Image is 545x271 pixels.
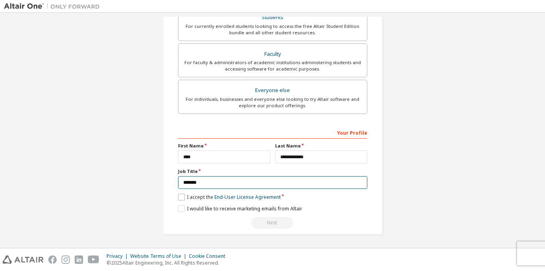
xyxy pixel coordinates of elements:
[4,2,104,10] img: Altair One
[107,259,230,266] p: © 2025 Altair Engineering, Inc. All Rights Reserved.
[275,143,367,149] label: Last Name
[2,255,44,264] img: altair_logo.svg
[107,253,130,259] div: Privacy
[183,96,362,109] div: For individuals, businesses and everyone else looking to try Altair software and explore our prod...
[214,194,281,200] a: End-User License Agreement
[61,255,70,264] img: instagram.svg
[178,194,281,200] label: I accept the
[88,255,99,264] img: youtube.svg
[48,255,57,264] img: facebook.svg
[178,143,270,149] label: First Name
[75,255,83,264] img: linkedin.svg
[178,126,367,139] div: Your Profile
[183,59,362,72] div: For faculty & administrators of academic institutions administering students and accessing softwa...
[183,49,362,60] div: Faculty
[178,168,367,175] label: Job Title
[183,23,362,36] div: For currently enrolled students looking to access the free Altair Student Edition bundle and all ...
[183,12,362,23] div: Students
[178,205,302,212] label: I would like to receive marketing emails from Altair
[189,253,230,259] div: Cookie Consent
[183,85,362,96] div: Everyone else
[178,217,367,229] div: Read and acccept EULA to continue
[130,253,189,259] div: Website Terms of Use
